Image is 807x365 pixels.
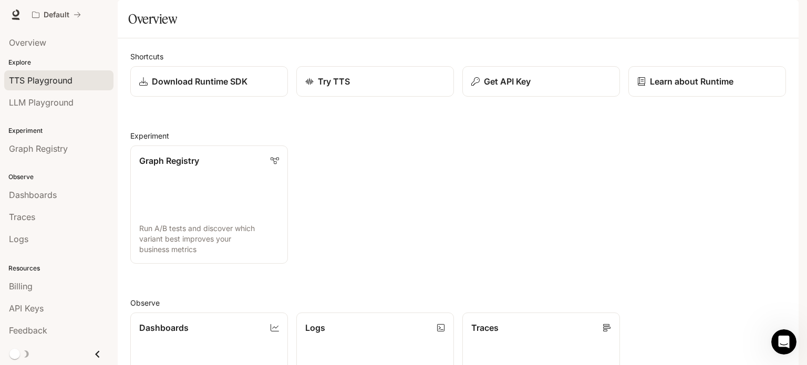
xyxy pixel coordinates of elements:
[318,75,350,88] p: Try TTS
[650,75,733,88] p: Learn about Runtime
[139,321,189,334] p: Dashboards
[462,66,620,97] button: Get API Key
[484,75,531,88] p: Get API Key
[130,130,786,141] h2: Experiment
[130,145,288,264] a: Graph RegistryRun A/B tests and discover which variant best improves your business metrics
[771,329,796,354] iframe: Intercom live chat
[296,66,454,97] a: Try TTS
[471,321,499,334] p: Traces
[130,297,786,308] h2: Observe
[130,66,288,97] a: Download Runtime SDK
[139,154,199,167] p: Graph Registry
[128,8,177,29] h1: Overview
[628,66,786,97] a: Learn about Runtime
[305,321,325,334] p: Logs
[44,11,69,19] p: Default
[130,51,786,62] h2: Shortcuts
[27,4,86,25] button: All workspaces
[139,223,279,255] p: Run A/B tests and discover which variant best improves your business metrics
[152,75,247,88] p: Download Runtime SDK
